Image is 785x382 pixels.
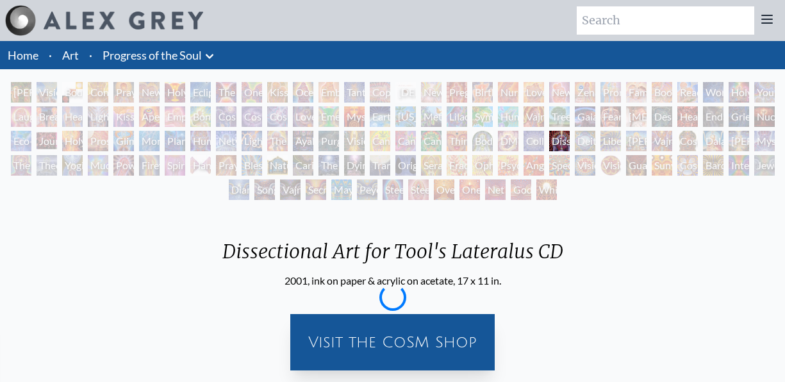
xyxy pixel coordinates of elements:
div: Mysteriosa 2 [344,106,365,127]
div: Vajra Guru [652,131,672,151]
div: Cosmic Creativity [216,106,236,127]
div: Symbiosis: Gall Wasp & Oak Tree [472,106,493,127]
div: Healing [62,106,83,127]
div: Boo-boo [652,82,672,103]
div: The Soul Finds It's Way [318,155,339,176]
div: Collective Vision [524,131,544,151]
div: Kiss of the [MEDICAL_DATA] [113,106,134,127]
div: Nuclear Crucifixion [754,106,775,127]
div: Vajra Horse [524,106,544,127]
div: Angel Skin [524,155,544,176]
div: [US_STATE] Song [395,106,416,127]
div: Love is a Cosmic Force [293,106,313,127]
div: [PERSON_NAME] [729,131,749,151]
div: Lightweaver [88,106,108,127]
div: Fractal Eyes [447,155,467,176]
div: Cosmic Lovers [267,106,288,127]
div: Dalai Lama [703,131,723,151]
div: Interbeing [729,155,749,176]
div: Peyote Being [357,179,377,200]
div: Mudra [88,155,108,176]
div: Contemplation [88,82,108,103]
div: Seraphic Transport Docking on the Third Eye [421,155,442,176]
div: Body, Mind, Spirit [62,82,83,103]
div: Song of Vajra Being [254,179,275,200]
div: Copulating [370,82,390,103]
div: Firewalking [139,155,160,176]
div: New Family [549,82,570,103]
div: Secret Writing Being [306,179,326,200]
div: The Seer [11,155,31,176]
div: Original Face [395,155,416,176]
div: Holy Fire [62,131,83,151]
a: Art [62,46,79,64]
div: Mayan Being [331,179,352,200]
div: Jewel Being [754,155,775,176]
div: Human Geometry [190,131,211,151]
div: Third Eye Tears of Joy [447,131,467,151]
div: Praying Hands [216,155,236,176]
div: 2001, ink on paper & acrylic on acetate, 17 x 11 in. [212,273,574,288]
div: Tree & Person [549,106,570,127]
div: Family [626,82,647,103]
div: Vajra Being [280,179,301,200]
div: Emerald Grail [318,106,339,127]
div: Vision Tree [344,131,365,151]
div: Bardo Being [703,155,723,176]
div: Monochord [139,131,160,151]
div: White Light [536,179,557,200]
div: Transfiguration [370,155,390,176]
div: Ocean of Love Bliss [293,82,313,103]
div: [DEMOGRAPHIC_DATA] Embryo [395,82,416,103]
div: Cosmic [DEMOGRAPHIC_DATA] [677,131,698,151]
div: Spirit Animates the Flesh [165,155,185,176]
div: Embracing [318,82,339,103]
div: Earth Energies [370,106,390,127]
div: Blessing Hand [242,155,262,176]
div: Dissectional Art for Tool's Lateralus CD [212,240,574,273]
div: New Man New Woman [139,82,160,103]
div: Power to the Peaceful [113,155,134,176]
div: Zena Lotus [575,82,595,103]
div: Praying [113,82,134,103]
div: Lightworker [242,131,262,151]
div: Body/Mind as a Vibratory Field of Energy [472,131,493,151]
div: Vision [PERSON_NAME] [600,155,621,176]
div: Spectral Lotus [549,155,570,176]
div: Cosmic Elf [677,155,698,176]
div: Journey of the Wounded Healer [37,131,57,151]
div: Despair [652,106,672,127]
div: Wonder [703,82,723,103]
div: The Kiss [216,82,236,103]
div: Cosmic Artist [242,106,262,127]
div: [PERSON_NAME] [626,131,647,151]
div: Cannabis Mudra [370,131,390,151]
div: Pregnancy [447,82,467,103]
div: Liberation Through Seeing [600,131,621,151]
div: [PERSON_NAME] & Eve [11,82,31,103]
div: Fear [600,106,621,127]
div: Visionary Origin of Language [37,82,57,103]
div: Headache [677,106,698,127]
div: Laughing Man [11,106,31,127]
div: Lilacs [447,106,467,127]
div: Tantra [344,82,365,103]
div: The Shulgins and their Alchemical Angels [267,131,288,151]
div: Planetary Prayers [165,131,185,151]
a: Home [8,48,38,62]
div: Diamond Being [229,179,249,200]
div: Ayahuasca Visitation [293,131,313,151]
div: Deities & Demons Drinking from the Milky Pool [575,131,595,151]
input: Search [577,6,754,35]
div: One Taste [242,82,262,103]
div: Nursing [498,82,518,103]
div: Grieving [729,106,749,127]
div: Purging [318,131,339,151]
div: Dissectional Art for Tool's Lateralus CD [549,131,570,151]
div: Godself [511,179,531,200]
div: One [459,179,480,200]
div: Humming Bird [498,106,518,127]
a: Visit the CoSM Shop [298,322,487,363]
div: Hands that See [190,155,211,176]
div: Metamorphosis [421,106,442,127]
